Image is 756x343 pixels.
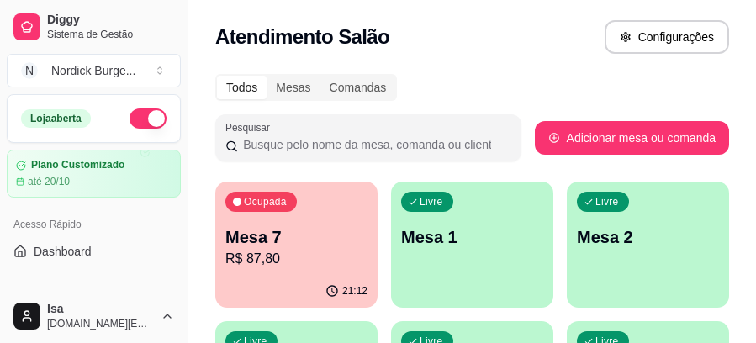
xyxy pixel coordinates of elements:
a: Dashboard [7,238,181,265]
button: LivreMesa 2 [567,182,729,308]
span: Diggy [47,13,174,28]
h2: Atendimento Salão [215,24,389,50]
p: Livre [420,195,443,208]
div: Todos [217,76,267,99]
p: Ocupada [244,195,287,208]
div: Comandas [320,76,396,99]
div: Acesso Rápido [7,211,181,238]
button: OcupadaMesa 7R$ 87,8021:12 [215,182,378,308]
button: Select a team [7,54,181,87]
button: Configurações [605,20,729,54]
button: Isa[DOMAIN_NAME][EMAIL_ADDRESS][DOMAIN_NAME] [7,296,181,336]
article: até 20/10 [28,175,70,188]
a: DiggySistema de Gestão [7,7,181,47]
span: Sistema de Gestão [47,28,174,41]
label: Pesquisar [225,120,276,135]
button: Adicionar mesa ou comanda [535,121,729,155]
button: LivreMesa 1 [391,182,553,308]
span: Isa [47,302,154,317]
a: Plano Customizadoaté 20/10 [7,150,181,198]
span: [DOMAIN_NAME][EMAIL_ADDRESS][DOMAIN_NAME] [47,317,154,330]
input: Pesquisar [238,136,510,153]
p: Mesa 2 [577,225,719,249]
article: Plano Customizado [31,159,124,171]
div: Nordick Burge ... [51,62,135,79]
span: N [21,62,38,79]
span: Dashboard [34,243,92,260]
div: Dia a dia [7,285,181,312]
div: Mesas [267,76,320,99]
p: Mesa 7 [225,225,367,249]
p: Mesa 1 [401,225,543,249]
p: Livre [595,195,619,208]
button: Alterar Status [130,108,167,129]
div: Loja aberta [21,109,91,128]
p: 21:12 [342,284,367,298]
p: R$ 87,80 [225,249,367,269]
